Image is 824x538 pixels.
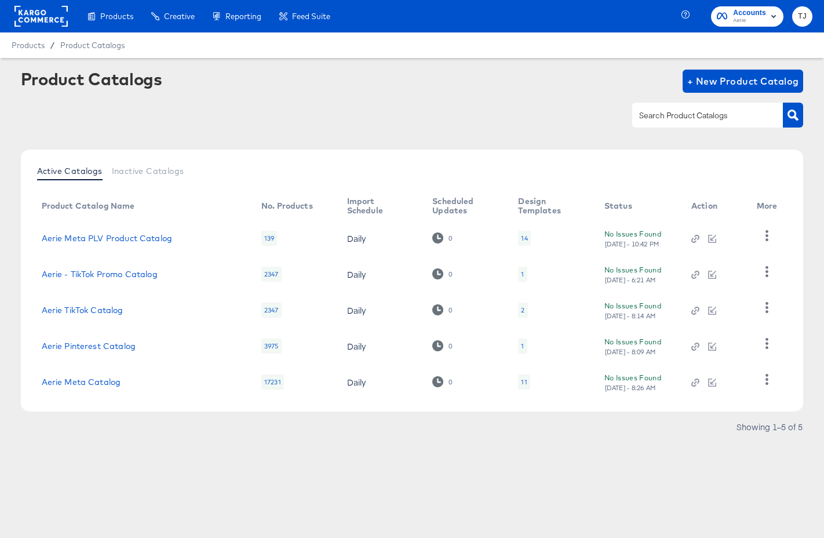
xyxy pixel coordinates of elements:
[518,303,527,318] div: 2
[338,256,424,292] td: Daily
[45,41,60,50] span: /
[42,201,135,210] div: Product Catalog Name
[432,268,453,279] div: 0
[261,231,277,246] div: 139
[338,292,424,328] td: Daily
[518,267,527,282] div: 1
[521,341,524,351] div: 1
[448,306,453,314] div: 0
[261,267,282,282] div: 2347
[682,192,748,220] th: Action
[748,192,792,220] th: More
[261,303,282,318] div: 2347
[797,10,808,23] span: TJ
[432,376,453,387] div: 0
[518,197,581,215] div: Design Templates
[595,192,682,220] th: Status
[42,341,136,351] a: Aerie Pinterest Catalog
[733,16,766,26] span: Aerie
[432,304,453,315] div: 0
[42,270,158,279] a: Aerie - TikTok Promo Catalog
[347,197,410,215] div: Import Schedule
[518,339,527,354] div: 1
[21,70,162,88] div: Product Catalogs
[261,375,284,390] div: 17231
[683,70,804,93] button: + New Product Catalog
[518,231,530,246] div: 14
[432,197,495,215] div: Scheduled Updates
[687,73,799,89] span: + New Product Catalog
[448,270,453,278] div: 0
[521,234,527,243] div: 14
[521,270,524,279] div: 1
[164,12,195,21] span: Creative
[338,364,424,400] td: Daily
[60,41,125,50] a: Product Catalogs
[42,306,123,315] a: Aerie TikTok Catalog
[448,234,453,242] div: 0
[521,377,527,387] div: 11
[37,166,103,176] span: Active Catalogs
[736,423,803,431] div: Showing 1–5 of 5
[518,375,530,390] div: 11
[338,220,424,256] td: Daily
[42,377,121,387] a: Aerie Meta Catalog
[733,7,766,19] span: Accounts
[261,339,282,354] div: 3975
[448,378,453,386] div: 0
[521,306,524,315] div: 2
[225,12,261,21] span: Reporting
[711,6,783,27] button: AccountsAerie
[432,340,453,351] div: 0
[292,12,330,21] span: Feed Suite
[432,232,453,243] div: 0
[12,41,45,50] span: Products
[792,6,812,27] button: TJ
[42,234,173,243] a: Aerie Meta PLV Product Catalog
[448,342,453,350] div: 0
[100,12,133,21] span: Products
[261,201,313,210] div: No. Products
[112,166,184,176] span: Inactive Catalogs
[637,109,760,122] input: Search Product Catalogs
[338,328,424,364] td: Daily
